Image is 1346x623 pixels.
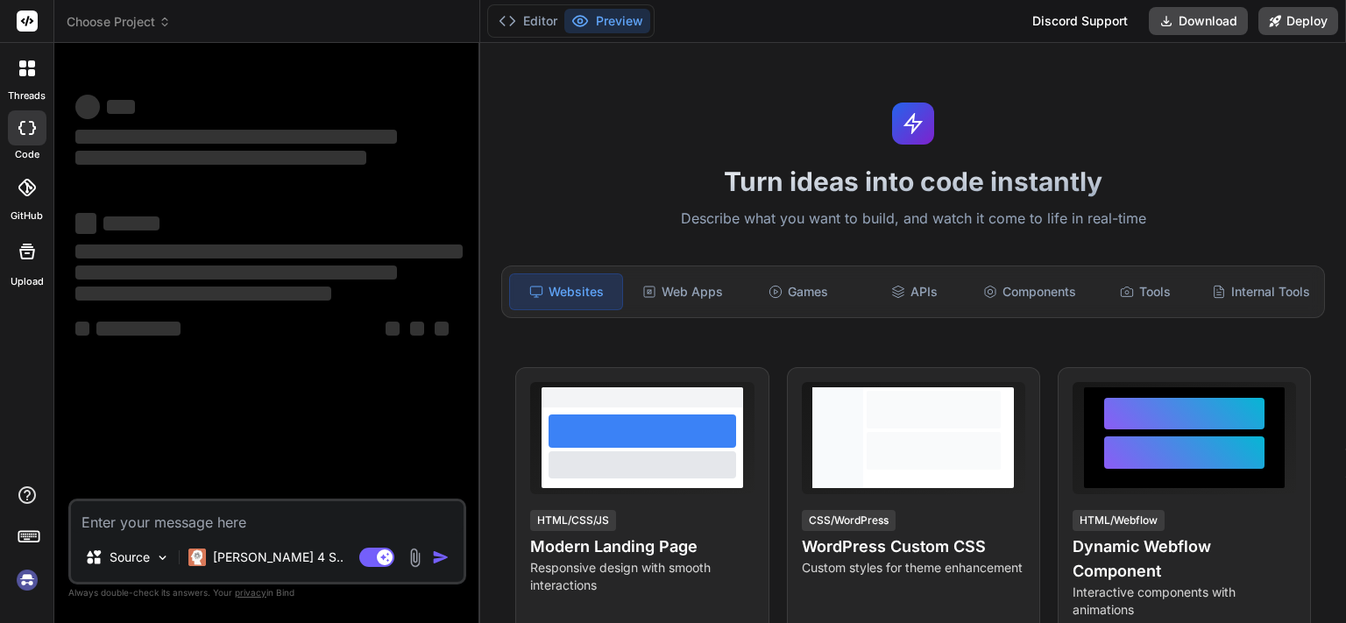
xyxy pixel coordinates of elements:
[491,208,1335,230] p: Describe what you want to build, and watch it come to life in real-time
[802,535,1025,559] h4: WordPress Custom CSS
[11,274,44,289] label: Upload
[75,265,397,280] span: ‌
[509,273,623,310] div: Websites
[15,147,39,162] label: code
[1073,535,1296,584] h4: Dynamic Webflow Component
[802,559,1025,577] p: Custom styles for theme enhancement
[188,549,206,566] img: Claude 4 Sonnet
[974,273,1086,310] div: Components
[530,559,754,594] p: Responsive design with smooth interactions
[1073,510,1165,531] div: HTML/Webflow
[213,549,344,566] p: [PERSON_NAME] 4 S..
[1149,7,1248,35] button: Download
[75,130,397,144] span: ‌
[802,510,896,531] div: CSS/WordPress
[8,88,46,103] label: threads
[235,587,266,598] span: privacy
[103,216,159,230] span: ‌
[432,549,450,566] img: icon
[68,584,466,601] p: Always double-check its answers. Your in Bind
[75,244,463,258] span: ‌
[12,565,42,595] img: signin
[1073,584,1296,619] p: Interactive components with animations
[107,100,135,114] span: ‌
[1089,273,1201,310] div: Tools
[1205,273,1317,310] div: Internal Tools
[75,287,331,301] span: ‌
[155,550,170,565] img: Pick Models
[11,209,43,223] label: GitHub
[492,9,564,33] button: Editor
[405,548,425,568] img: attachment
[491,166,1335,197] h1: Turn ideas into code instantly
[564,9,650,33] button: Preview
[67,13,171,31] span: Choose Project
[1258,7,1338,35] button: Deploy
[627,273,739,310] div: Web Apps
[75,213,96,234] span: ‌
[96,322,181,336] span: ‌
[858,273,970,310] div: APIs
[1022,7,1138,35] div: Discord Support
[530,510,616,531] div: HTML/CSS/JS
[75,322,89,336] span: ‌
[110,549,150,566] p: Source
[75,95,100,119] span: ‌
[742,273,854,310] div: Games
[386,322,400,336] span: ‌
[435,322,449,336] span: ‌
[75,151,366,165] span: ‌
[530,535,754,559] h4: Modern Landing Page
[410,322,424,336] span: ‌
